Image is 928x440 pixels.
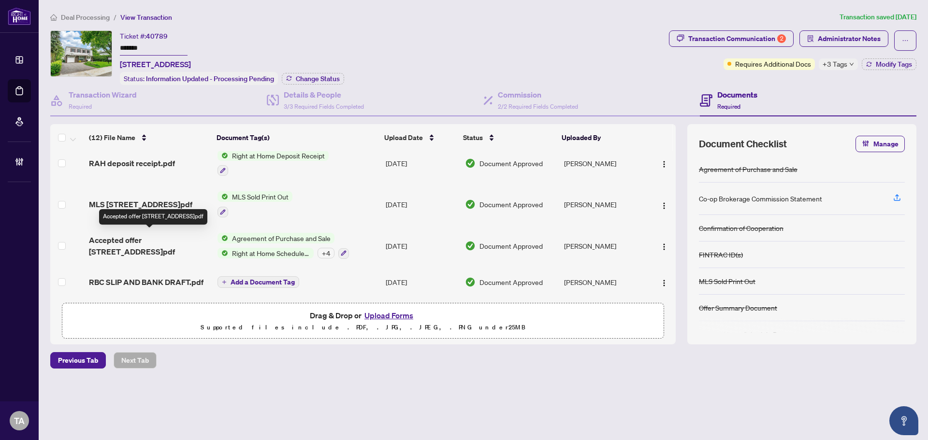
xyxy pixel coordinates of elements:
[8,7,31,25] img: logo
[699,302,777,313] div: Offer Summary Document
[146,32,168,41] span: 40789
[799,30,888,47] button: Administrator Notes
[217,248,228,258] img: Status Icon
[660,243,668,251] img: Logo
[228,191,292,202] span: MLS Sold Print Out
[699,164,797,174] div: Agreement of Purchase and Sale
[699,137,787,151] span: Document Checklist
[284,89,364,100] h4: Details & People
[717,89,757,100] h4: Documents
[656,197,672,212] button: Logo
[777,34,786,43] div: 2
[284,103,364,110] span: 3/3 Required Fields Completed
[62,303,664,339] span: Drag & Drop orUpload FormsSupported files include .PDF, .JPG, .JPEG, .PNG under25MB
[14,414,25,427] span: TA
[296,75,340,82] span: Change Status
[217,150,228,161] img: Status Icon
[459,124,558,151] th: Status
[89,276,203,288] span: RBC SLIP AND BANK DRAFT.pdf
[479,199,543,210] span: Document Approved
[660,202,668,210] img: Logo
[310,309,416,322] span: Drag & Drop or
[902,37,909,44] span: ellipsis
[660,160,668,168] img: Logo
[213,124,380,151] th: Document Tag(s)
[380,124,459,151] th: Upload Date
[114,12,116,23] li: /
[699,249,743,260] div: FINTRAC ID(s)
[382,225,461,267] td: [DATE]
[217,191,292,217] button: Status IconMLS Sold Print Out
[217,191,228,202] img: Status Icon
[382,142,461,184] td: [DATE]
[222,280,227,284] span: plus
[840,12,916,23] article: Transaction saved [DATE]
[50,14,57,21] span: home
[876,61,912,68] span: Modify Tags
[699,193,822,204] div: Co-op Brokerage Commission Statement
[382,267,461,298] td: [DATE]
[498,103,578,110] span: 2/2 Required Fields Completed
[479,277,543,287] span: Document Approved
[217,233,349,259] button: Status IconAgreement of Purchase and SaleStatus IconRight at Home Schedule B+4
[465,241,476,251] img: Document Status
[688,31,786,46] div: Transaction Communication
[228,248,314,258] span: Right at Home Schedule B
[465,199,476,210] img: Document Status
[560,267,648,298] td: [PERSON_NAME]
[50,352,106,369] button: Previous Tab
[560,184,648,225] td: [PERSON_NAME]
[120,72,278,85] div: Status:
[656,238,672,254] button: Logo
[465,277,476,287] img: Document Status
[89,199,192,210] span: MLS [STREET_ADDRESS]pdf
[85,124,213,151] th: (12) File Name
[818,31,881,46] span: Administrator Notes
[89,234,210,257] span: Accepted offer [STREET_ADDRESS]pdf
[807,35,814,42] span: solution
[114,352,157,369] button: Next Tab
[217,150,329,176] button: Status IconRight at Home Deposit Receipt
[498,89,578,100] h4: Commission
[699,276,755,286] div: MLS Sold Print Out
[120,30,168,42] div: Ticket #:
[463,132,483,143] span: Status
[873,136,899,152] span: Manage
[384,132,423,143] span: Upload Date
[89,132,135,143] span: (12) File Name
[51,31,112,76] img: IMG-C12164599_1.jpg
[699,223,783,233] div: Confirmation of Cooperation
[217,233,228,243] img: Status Icon
[735,58,811,69] span: Requires Additional Docs
[228,233,334,243] span: Agreement of Purchase and Sale
[560,142,648,184] td: [PERSON_NAME]
[228,150,329,161] span: Right at Home Deposit Receipt
[231,279,295,285] span: Add a Document Tag
[669,30,794,47] button: Transaction Communication2
[146,74,274,83] span: Information Updated - Processing Pending
[560,225,648,267] td: [PERSON_NAME]
[99,209,207,225] div: Accepted offer [STREET_ADDRESS]pdf
[120,58,191,70] span: [STREET_ADDRESS]
[69,89,137,100] h4: Transaction Wizard
[558,124,645,151] th: Uploaded By
[382,184,461,225] td: [DATE]
[120,13,172,22] span: View Transaction
[823,58,847,70] span: +3 Tags
[656,156,672,171] button: Logo
[849,62,854,67] span: down
[217,276,299,288] button: Add a Document Tag
[862,58,916,70] button: Modify Tags
[479,158,543,169] span: Document Approved
[656,274,672,290] button: Logo
[717,103,740,110] span: Required
[282,73,344,85] button: Change Status
[89,157,175,169] span: RAH deposit receipt.pdf
[58,353,98,368] span: Previous Tab
[465,158,476,169] img: Document Status
[855,136,905,152] button: Manage
[69,103,92,110] span: Required
[68,322,658,333] p: Supported files include .PDF, .JPG, .JPEG, .PNG under 25 MB
[660,279,668,287] img: Logo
